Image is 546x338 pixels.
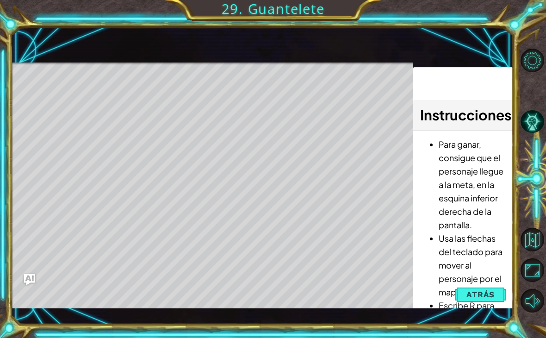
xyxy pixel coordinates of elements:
li: Usa las flechas del teclado para mover al personaje por el mapa. [439,232,506,299]
button: Opciones de nivel [521,49,544,72]
button: Atrás [455,285,506,304]
button: Ask AI [24,274,35,285]
li: Escribe R para reiniciar el juego. [439,299,506,325]
button: Volver al mapa [521,228,544,251]
a: Volver al mapa [521,225,546,255]
div: Level Map [11,63,439,335]
span: Instrucciones [420,106,511,124]
h3: : [420,105,506,125]
button: Pista IA [521,110,544,133]
li: Para ganar, consigue que el personaje llegue a la meta, en la esquina inferior derecha de la pant... [439,138,506,232]
button: Sonido apagado [521,289,544,313]
button: Maximizar navegador [521,258,544,282]
span: Atrás [466,290,495,299]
